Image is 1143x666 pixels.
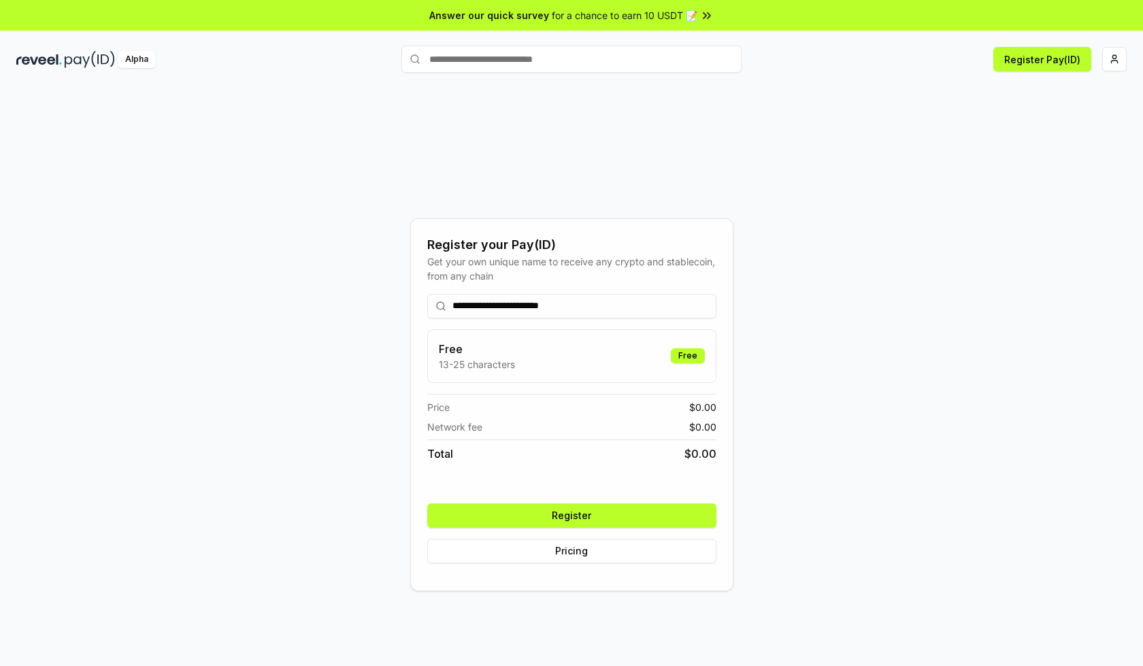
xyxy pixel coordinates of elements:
div: Register your Pay(ID) [427,235,716,254]
span: for a chance to earn 10 USDT 📝 [552,8,697,22]
span: $ 0.00 [689,400,716,414]
span: Network fee [427,420,482,434]
button: Register [427,503,716,528]
div: Alpha [118,51,156,68]
div: Get your own unique name to receive any crypto and stablecoin, from any chain [427,254,716,283]
span: $ 0.00 [689,420,716,434]
img: pay_id [65,51,115,68]
button: Register Pay(ID) [993,47,1091,71]
span: Answer our quick survey [429,8,549,22]
span: Total [427,446,453,462]
button: Pricing [427,539,716,563]
p: 13-25 characters [439,357,515,371]
span: $ 0.00 [684,446,716,462]
div: Free [671,348,705,363]
h3: Free [439,341,515,357]
img: reveel_dark [16,51,62,68]
span: Price [427,400,450,414]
